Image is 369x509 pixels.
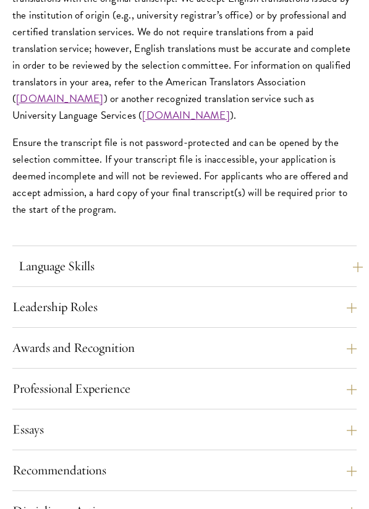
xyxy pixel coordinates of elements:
[12,419,357,440] button: Essays
[142,108,229,123] a: [DOMAIN_NAME]
[12,379,357,399] button: Professional Experience
[16,91,103,106] a: [DOMAIN_NAME]
[19,256,363,276] button: Language Skills
[12,338,357,358] button: Awards and Recognition
[12,460,357,481] button: Recommendations
[12,134,357,218] p: Ensure the transcript file is not password-protected and can be opened by the selection committee...
[12,297,357,317] button: Leadership Roles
